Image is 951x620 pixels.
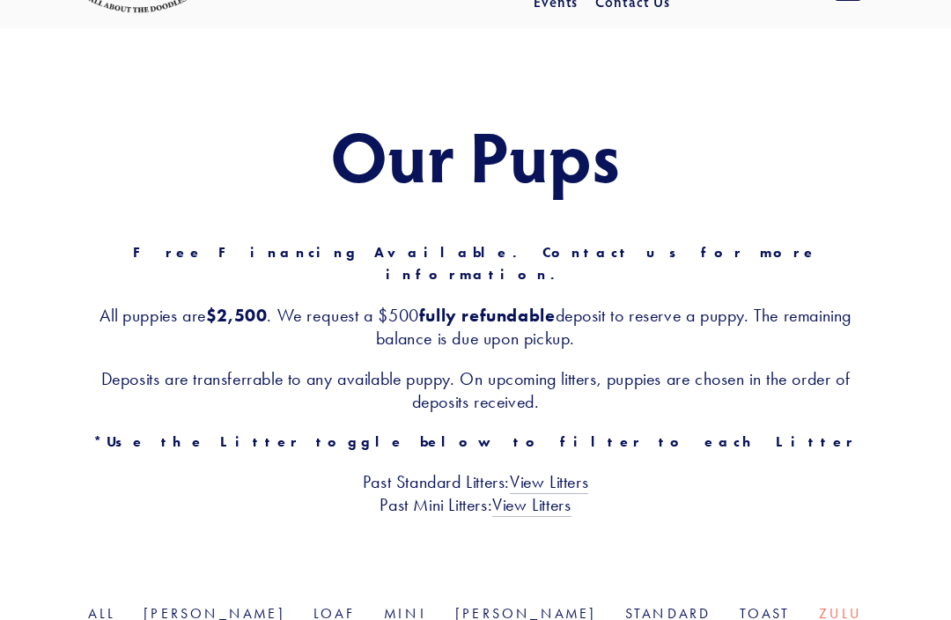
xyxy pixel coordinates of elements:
[88,367,863,413] h3: Deposits are transferrable to any available puppy. On upcoming litters, puppies are chosen in the...
[88,470,863,516] h3: Past Standard Litters: Past Mini Litters:
[419,305,556,326] strong: fully refundable
[93,433,857,450] strong: *Use the Litter toggle below to filter to each Litter
[206,305,268,326] strong: $2,500
[88,116,863,194] h1: Our Pups
[492,494,571,517] a: View Litters
[133,244,832,284] strong: Free Financing Available. Contact us for more information.
[88,304,863,350] h3: All puppies are . We request a $500 deposit to reserve a puppy. The remaining balance is due upon...
[510,471,588,494] a: View Litters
